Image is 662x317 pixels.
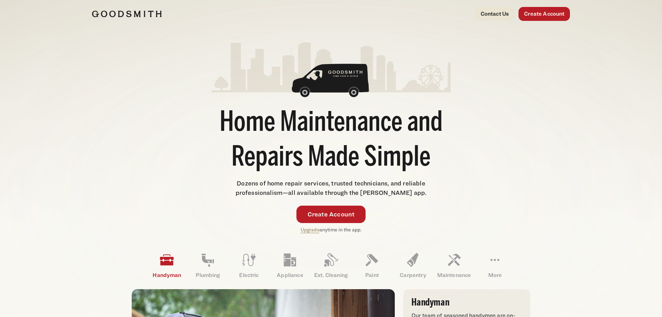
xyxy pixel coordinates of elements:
a: Ext. Cleaning [310,247,351,284]
p: anytime in the app. [301,226,362,234]
p: Appliance [269,271,310,279]
p: Electric [228,271,269,279]
p: Maintenance [433,271,474,279]
p: Handyman [146,271,187,279]
a: Handyman [146,247,187,284]
a: Carpentry [392,247,433,284]
a: Paint [351,247,392,284]
a: Electric [228,247,269,284]
p: More [474,271,515,279]
h1: Home Maintenance and Repairs Made Simple [212,106,451,176]
span: Dozens of home repair services, trusted technicians, and reliable professionalism—all available t... [236,180,427,196]
a: Maintenance [433,247,474,284]
a: Create Account [296,206,366,223]
img: Goodsmith [92,10,162,17]
p: Plumbing [187,271,228,279]
a: Create Account [518,7,570,21]
a: Contact Us [475,7,515,21]
a: Upgrade [301,227,319,232]
a: Appliance [269,247,310,284]
a: More [474,247,515,284]
p: Paint [351,271,392,279]
h3: Handyman [411,298,522,307]
a: Plumbing [187,247,228,284]
p: Ext. Cleaning [310,271,351,279]
p: Carpentry [392,271,433,279]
